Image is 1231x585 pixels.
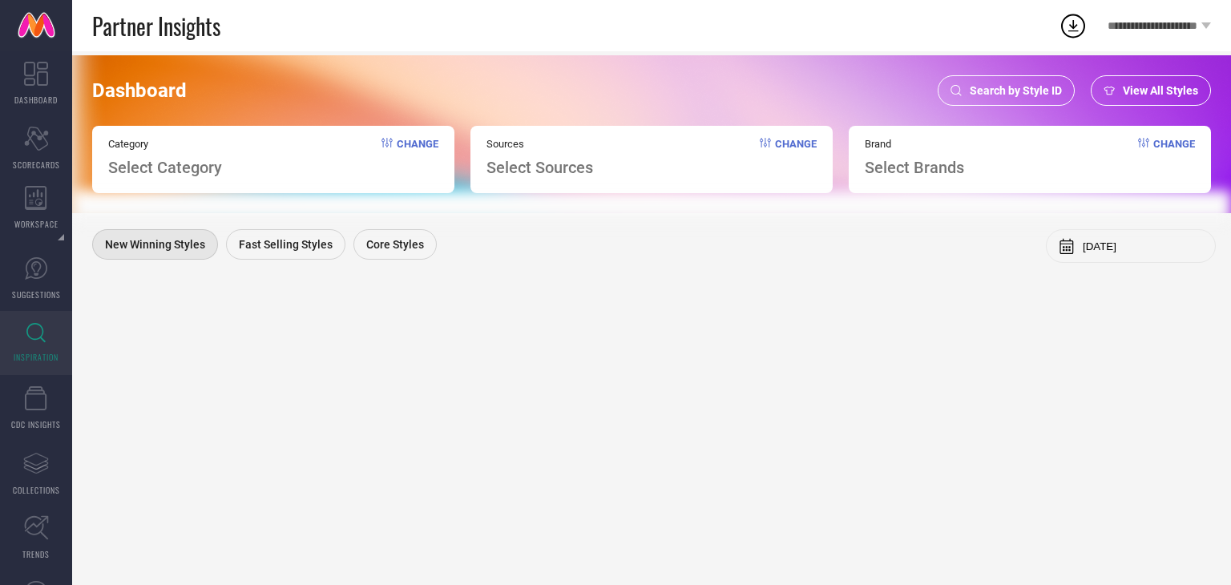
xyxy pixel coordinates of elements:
[105,238,205,251] span: New Winning Styles
[108,158,222,177] span: Select Category
[22,548,50,560] span: TRENDS
[13,159,60,171] span: SCORECARDS
[397,138,438,177] span: Change
[775,138,817,177] span: Change
[14,351,59,363] span: INSPIRATION
[92,79,187,102] span: Dashboard
[12,288,61,301] span: SUGGESTIONS
[1153,138,1195,177] span: Change
[13,484,60,496] span: COLLECTIONS
[108,138,222,150] span: Category
[865,158,964,177] span: Select Brands
[366,238,424,251] span: Core Styles
[1083,240,1203,252] input: Select month
[970,84,1062,97] span: Search by Style ID
[14,218,59,230] span: WORKSPACE
[92,10,220,42] span: Partner Insights
[486,158,593,177] span: Select Sources
[11,418,61,430] span: CDC INSIGHTS
[865,138,964,150] span: Brand
[486,138,593,150] span: Sources
[14,94,58,106] span: DASHBOARD
[1123,84,1198,97] span: View All Styles
[239,238,333,251] span: Fast Selling Styles
[1059,11,1088,40] div: Open download list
